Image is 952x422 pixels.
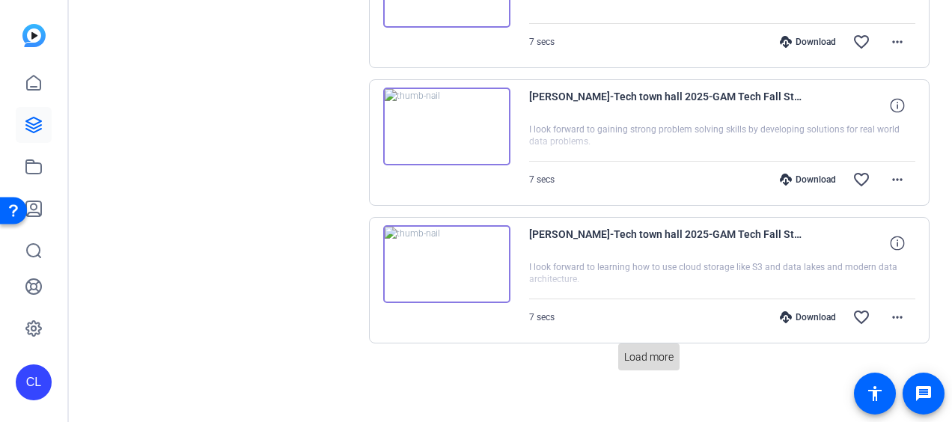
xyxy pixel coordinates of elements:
img: blue-gradient.svg [22,24,46,47]
mat-icon: favorite_border [852,33,870,51]
img: thumb-nail [383,225,510,303]
div: Download [772,311,843,323]
mat-icon: more_horiz [888,33,906,51]
span: 7 secs [529,174,555,185]
div: CL [16,364,52,400]
mat-icon: accessibility [866,385,884,403]
img: thumb-nail [383,88,510,165]
mat-icon: message [915,385,933,403]
mat-icon: more_horiz [888,171,906,189]
mat-icon: more_horiz [888,308,906,326]
mat-icon: favorite_border [852,308,870,326]
div: Download [772,36,843,48]
span: 7 secs [529,312,555,322]
button: Load more [618,343,680,370]
span: 7 secs [529,37,555,47]
div: Download [772,174,843,186]
span: [PERSON_NAME]-Tech town hall 2025-GAM Tech Fall Student Video-1758134275670-webcam [529,88,806,123]
mat-icon: favorite_border [852,171,870,189]
span: [PERSON_NAME]-Tech town hall 2025-GAM Tech Fall Student Video-1758134091091-webcam [529,225,806,261]
span: Load more [624,349,674,365]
